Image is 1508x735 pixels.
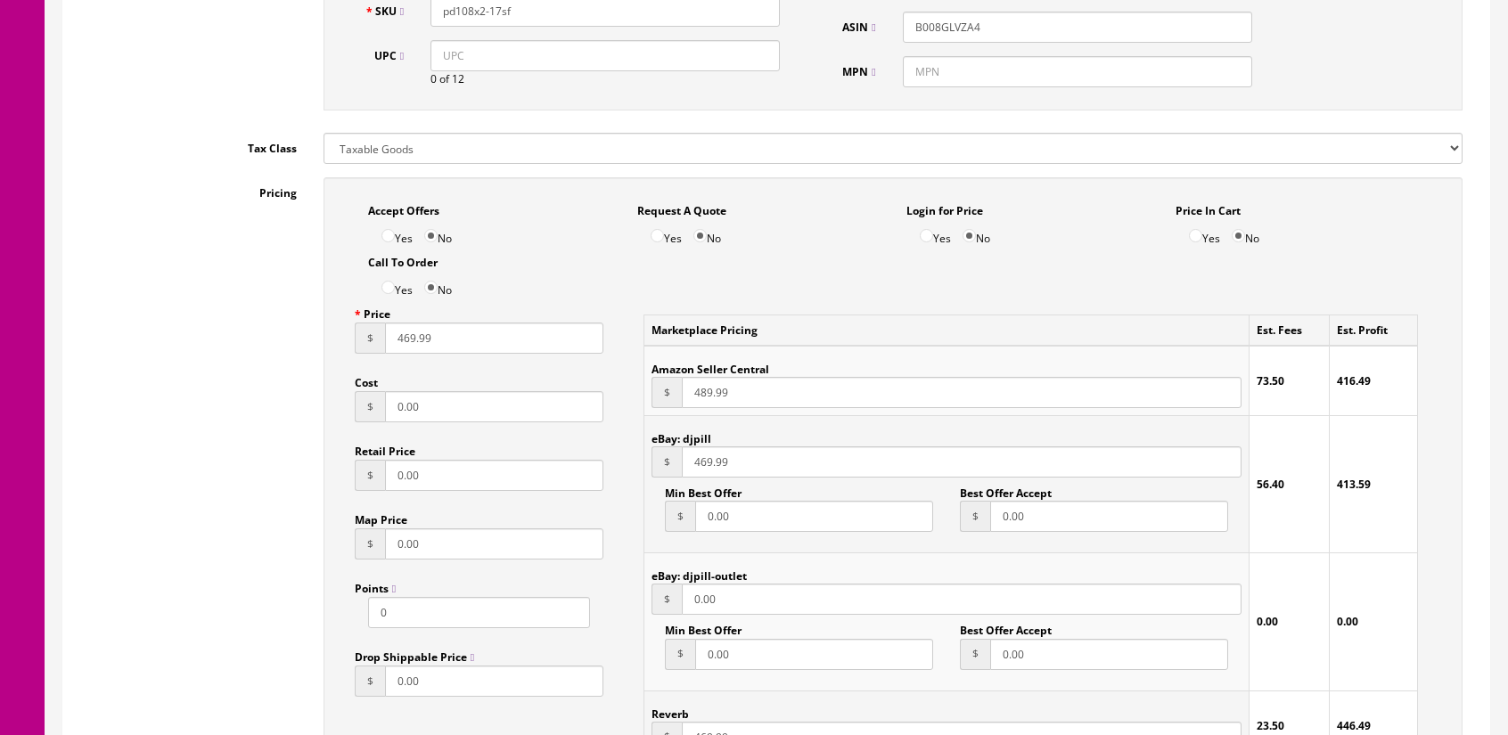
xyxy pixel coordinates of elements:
[381,219,413,247] label: Yes
[355,436,415,460] label: Retail Price
[693,219,721,247] label: No
[355,649,474,665] span: Drop Shippable Price
[652,698,689,722] label: Reverb
[385,666,604,697] input: This should be a number with up to 2 decimal places.
[385,460,604,491] input: This should be a number with up to 2 decimal places.
[960,501,990,532] span: $
[665,478,742,501] label: Min Best Offer
[652,560,747,584] label: eBay: djpill-outlet
[424,219,452,247] label: No
[1337,718,1371,733] strong: 446.49
[424,229,438,242] input: No
[1257,614,1278,629] strong: 0.00
[1257,373,1284,388] strong: 73.50
[381,271,413,298] label: Yes
[652,377,682,408] span: $
[990,501,1228,532] input: This should be a number with up to 2 decimal places.
[695,639,933,670] input: This should be a number with up to 2 decimal places.
[355,391,385,422] span: $
[960,478,1052,501] label: Best Offer Accept
[682,377,1241,408] input: This should be a number with up to 2 decimal places.
[1330,315,1418,347] td: Est. Profit
[963,229,976,242] input: No
[842,20,875,35] span: ASIN
[665,501,695,532] span: $
[903,56,1252,87] input: MPN
[960,639,990,670] span: $
[665,639,695,670] span: $
[1232,219,1259,247] label: No
[651,229,664,242] input: Yes
[368,597,591,628] input: Points
[652,354,769,377] label: Amazon Seller Central
[430,40,780,71] input: UPC
[424,281,438,294] input: No
[903,12,1252,43] input: ASIN
[355,367,378,391] label: Cost
[381,229,395,242] input: Yes
[1176,195,1241,219] label: Price In Cart
[652,423,711,446] label: eBay: djpill
[355,528,385,559] span: $
[1232,229,1245,242] input: No
[355,298,390,323] label: Price
[693,229,707,242] input: No
[385,528,604,559] input: This should be a number with up to 2 decimal places.
[637,195,726,219] label: Request A Quote
[960,615,1052,638] label: Best Offer Accept
[355,323,385,354] span: $
[1337,373,1371,388] strong: 416.49
[77,177,310,201] label: Pricing
[644,315,1249,347] td: Marketplace Pricing
[374,48,404,63] span: UPC
[355,581,396,596] span: Points
[1337,477,1371,492] strong: 413.59
[77,133,310,157] label: Tax Class
[355,504,407,528] label: Map Price
[368,247,438,271] label: Call To Order
[353,24,784,56] strong: TWO [PERSON_NAME]-108 Pads
[695,501,933,532] input: This should be a number with up to 2 decimal places.
[651,219,682,247] label: Yes
[424,271,452,298] label: No
[906,195,983,219] label: Login for Price
[296,116,841,134] font: You are looking at two [PERSON_NAME]-108 pads in excellent working condition.
[355,666,385,697] span: $
[1257,718,1284,733] strong: 23.50
[682,584,1241,615] input: This should be a number with up to 2 decimal places.
[1337,614,1358,629] strong: 0.00
[963,219,990,247] label: No
[1189,219,1220,247] label: Yes
[990,639,1228,670] input: This should be a number with up to 2 decimal places.
[920,229,933,242] input: Yes
[665,615,742,638] label: Min Best Offer
[368,195,439,219] label: Accept Offers
[385,323,604,354] input: This should be a number with up to 2 decimal places.
[1249,315,1330,347] td: Est. Fees
[652,584,682,615] span: $
[682,446,1241,478] input: This should be a number with up to 2 decimal places.
[56,153,1080,171] font: This item is already packaged and ready for shipment so this will ship quick. Buy with confidence...
[920,219,951,247] label: Yes
[375,4,404,19] span: SKU
[842,64,875,79] span: MPN
[430,71,437,86] span: 0
[652,446,682,478] span: $
[355,460,385,491] span: $
[381,281,395,294] input: Yes
[439,71,464,86] span: of 12
[1189,229,1202,242] input: Yes
[1257,477,1284,492] strong: 56.40
[385,391,604,422] input: This should be a number with up to 2 decimal places.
